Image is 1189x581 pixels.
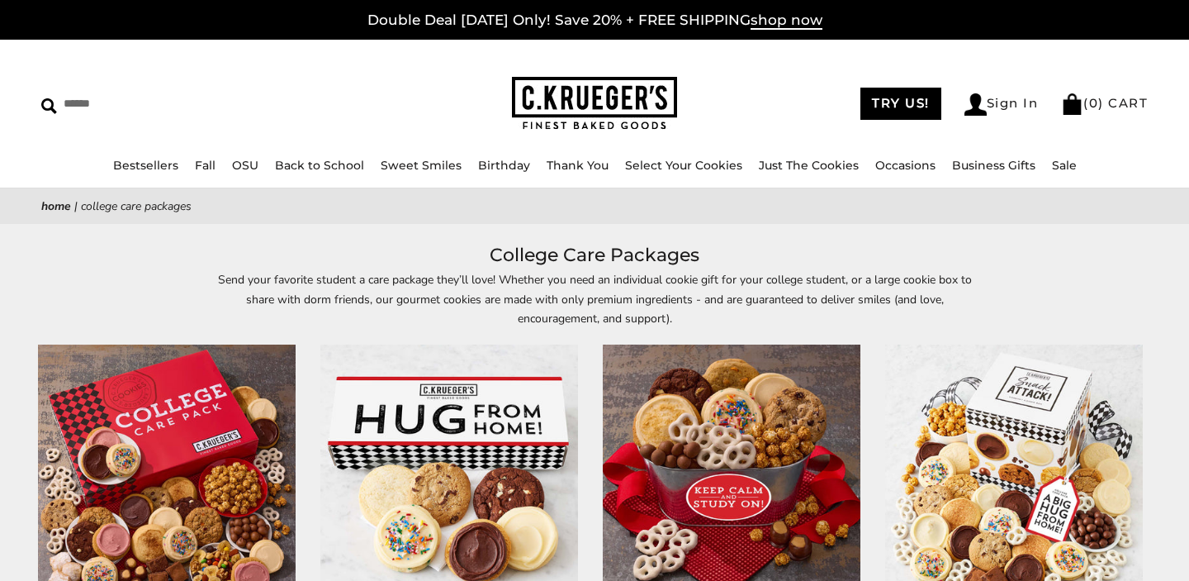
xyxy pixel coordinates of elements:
[1061,95,1148,111] a: (0) CART
[964,93,1039,116] a: Sign In
[952,158,1035,173] a: Business Gifts
[215,270,974,327] p: Send your favorite student a care package they’ll love! Whether you need an individual cookie gif...
[381,158,462,173] a: Sweet Smiles
[41,98,57,114] img: Search
[625,158,742,173] a: Select Your Cookies
[41,198,71,214] a: Home
[478,158,530,173] a: Birthday
[1052,158,1077,173] a: Sale
[232,158,258,173] a: OSU
[964,93,987,116] img: Account
[547,158,609,173] a: Thank You
[81,198,192,214] span: College Care Packages
[860,88,941,120] a: TRY US!
[275,158,364,173] a: Back to School
[751,12,822,30] span: shop now
[195,158,216,173] a: Fall
[74,198,78,214] span: |
[367,12,822,30] a: Double Deal [DATE] Only! Save 20% + FREE SHIPPINGshop now
[66,240,1123,270] h1: College Care Packages
[512,77,677,131] img: C.KRUEGER'S
[113,158,178,173] a: Bestsellers
[41,91,301,117] input: Search
[1089,95,1099,111] span: 0
[759,158,859,173] a: Just The Cookies
[41,197,1148,216] nav: breadcrumbs
[1061,93,1083,115] img: Bag
[875,158,936,173] a: Occasions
